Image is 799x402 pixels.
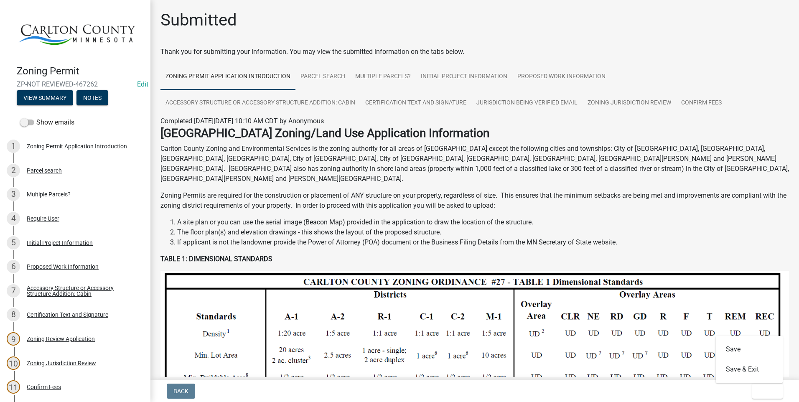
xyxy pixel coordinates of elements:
[583,90,676,117] a: Zoning Jurisdiction Review
[360,90,471,117] a: Certification Text and Signature
[167,384,195,399] button: Back
[160,117,324,125] span: Completed [DATE][DATE] 10:10 AM CDT by Anonymous
[76,90,108,105] button: Notes
[27,336,95,342] div: Zoning Review Application
[17,80,134,88] span: ZP-NOT REVIEWED-467262
[7,284,20,298] div: 7
[676,90,727,117] a: Confirm Fees
[7,164,20,177] div: 2
[160,10,237,30] h1: Submitted
[20,117,74,127] label: Show emails
[17,95,73,102] wm-modal-confirm: Summary
[7,332,20,346] div: 9
[17,65,144,77] h4: Zoning Permit
[137,80,148,88] wm-modal-confirm: Edit Application Number
[27,240,93,246] div: Initial Project Information
[7,356,20,370] div: 10
[471,90,583,117] a: Jurisdiction Being Verified Email
[7,188,20,201] div: 3
[7,236,20,249] div: 5
[160,255,272,263] strong: TABLE 1: DIMENSIONAL STANDARDS
[27,168,62,173] div: Parcel search
[27,285,137,297] div: Accessory Structure or Accessory Structure Addition: Cabin
[7,212,20,225] div: 4
[160,126,489,140] strong: [GEOGRAPHIC_DATA] Zoning/Land Use Application Information
[76,95,108,102] wm-modal-confirm: Notes
[27,143,127,149] div: Zoning Permit Application Introduction
[160,47,789,57] div: Thank you for submitting your information. You may view the submitted information on the tabs below.
[160,90,360,117] a: Accessory Structure or Accessory Structure Addition: Cabin
[350,64,416,90] a: Multiple Parcels?
[27,264,99,270] div: Proposed Work Information
[7,308,20,321] div: 8
[160,191,789,211] p: Zoning Permits are required for the construction or placement of ANY structure on your property, ...
[17,9,137,56] img: Carlton County, Minnesota
[160,144,789,184] p: Carlton County Zoning and Environmental Services is the zoning authority for all areas of [GEOGRA...
[7,260,20,273] div: 6
[716,339,783,359] button: Save
[416,64,512,90] a: Initial Project Information
[177,227,789,237] li: The floor plan(s) and elevation drawings - this shows the layout of the proposed structure.
[177,217,789,227] li: A site plan or you can use the aerial image (Beacon Map) provided in the application to draw the ...
[17,90,73,105] button: View Summary
[160,64,295,90] a: Zoning Permit Application Introduction
[295,64,350,90] a: Parcel search
[759,388,771,394] span: Exit
[27,384,61,390] div: Confirm Fees
[716,359,783,379] button: Save & Exit
[27,360,96,366] div: Zoning Jurisdiction Review
[7,140,20,153] div: 1
[716,336,783,383] div: Exit
[173,388,188,394] span: Back
[137,80,148,88] a: Edit
[752,384,783,399] button: Exit
[7,380,20,394] div: 11
[27,191,71,197] div: Multiple Parcels?
[27,312,108,318] div: Certification Text and Signature
[177,237,789,247] li: If applicant is not the landowner provide the Power of Attorney (POA) document or the Business Fi...
[27,216,59,221] div: Require User
[512,64,611,90] a: Proposed Work Information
